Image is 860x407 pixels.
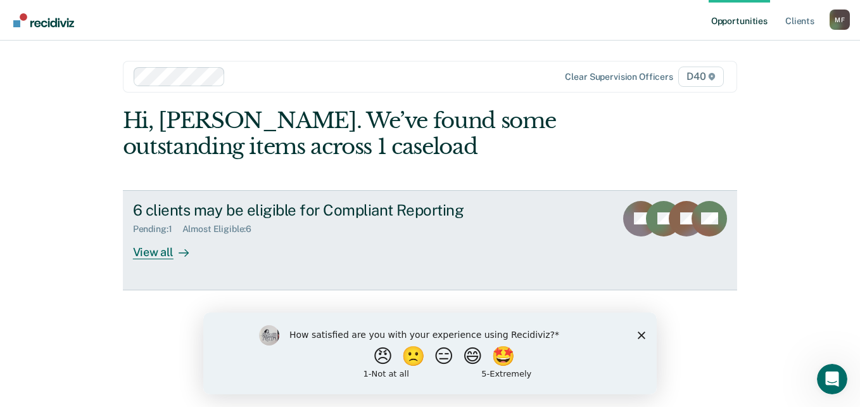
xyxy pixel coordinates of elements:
[203,313,657,394] iframe: Survey by Kim from Recidiviz
[133,235,204,259] div: View all
[182,224,262,235] div: Almost Eligible : 6
[133,201,578,219] div: 6 clients may be eligible for Compliant Reporting
[830,10,850,30] div: M F
[133,224,182,235] div: Pending : 1
[678,67,724,87] span: D40
[830,10,850,30] button: Profile dropdown button
[13,13,74,27] img: Recidiviz
[817,364,847,394] iframe: Intercom live chat
[123,108,614,160] div: Hi, [PERSON_NAME]. We’ve found some outstanding items across 1 caseload
[123,190,738,290] a: 6 clients may be eligible for Compliant ReportingPending:1Almost Eligible:6View all
[565,72,673,82] div: Clear supervision officers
